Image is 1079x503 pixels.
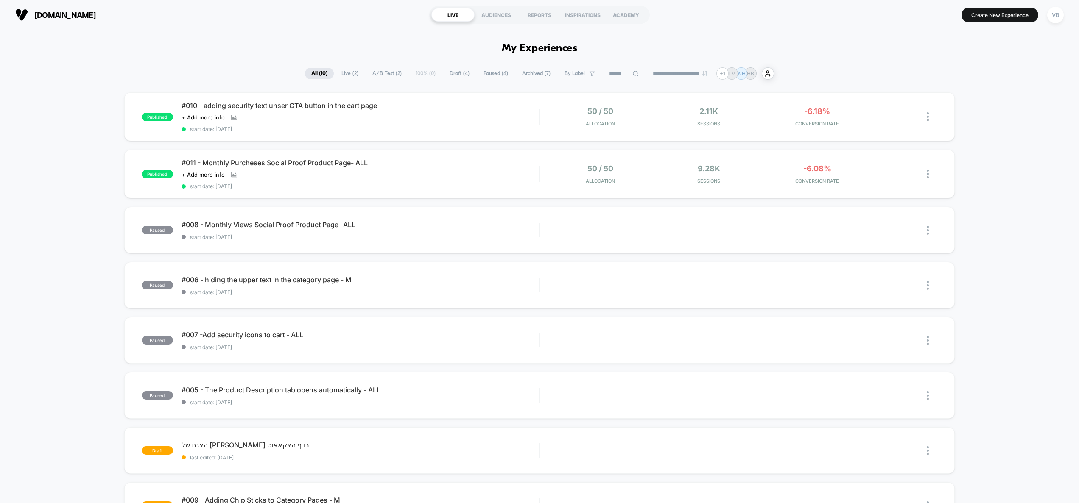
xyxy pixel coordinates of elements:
span: start date: [DATE] [182,289,539,295]
span: Sessions [657,121,761,127]
div: INSPIRATIONS [561,8,604,22]
span: start date: [DATE] [182,344,539,350]
span: הצגת של [PERSON_NAME] בדף הצקאאוט [182,441,539,449]
span: [DOMAIN_NAME] [34,11,96,19]
span: CONVERSION RATE [765,121,869,127]
img: close [927,226,929,235]
p: LM [728,70,736,77]
span: Allocation [586,178,615,184]
span: draft [142,446,173,455]
div: LIVE [431,8,475,22]
span: -6.08% [803,164,831,173]
span: Allocation [586,121,615,127]
span: paused [142,391,173,400]
span: 50 / 50 [587,164,613,173]
div: ACADEMY [604,8,648,22]
span: start date: [DATE] [182,234,539,240]
img: close [927,170,929,178]
span: start date: [DATE] [182,183,539,189]
img: close [927,446,929,455]
div: AUDIENCES [475,8,518,22]
span: #005 - The Product Description tab opens automatically - ALL [182,386,539,394]
span: #007 -Add security icons to cart - ALL [182,331,539,339]
h1: My Experiences [502,42,578,55]
img: end [702,71,707,76]
span: last edited: [DATE] [182,454,539,461]
span: 2.11k [699,107,718,116]
span: Archived ( 7 ) [516,68,557,79]
img: close [927,391,929,400]
img: close [927,281,929,290]
p: HB [747,70,754,77]
img: close [927,336,929,345]
span: 50 / 50 [587,107,613,116]
span: start date: [DATE] [182,399,539,406]
span: CONVERSION RATE [765,178,869,184]
span: #008 - Monthly Views Social Proof Product Page- ALL [182,220,539,229]
span: Draft ( 4 ) [443,68,476,79]
div: VB [1047,7,1064,23]
button: [DOMAIN_NAME] [13,8,98,22]
span: start date: [DATE] [182,126,539,132]
span: Live ( 2 ) [335,68,365,79]
span: All ( 10 ) [305,68,334,79]
span: Sessions [657,178,761,184]
span: paused [142,226,173,234]
span: By Label [565,70,585,77]
span: published [142,170,173,178]
p: WH [737,70,746,77]
img: Visually logo [15,8,28,21]
button: VB [1045,6,1066,24]
span: paused [142,336,173,345]
span: + Add more info [182,171,225,178]
span: 9.28k [698,164,720,173]
span: paused [142,281,173,289]
span: -6.18% [804,107,830,116]
span: #006 - hiding the upper text in the category page - M [182,275,539,284]
button: Create New Experience [962,8,1038,22]
span: A/B Test ( 2 ) [366,68,408,79]
img: close [927,112,929,121]
div: + 1 [716,67,729,80]
span: #011 - Monthly Purcheses Social Proof Product Page- ALL [182,158,539,167]
span: published [142,113,173,121]
div: REPORTS [518,8,561,22]
span: Paused ( 4 ) [477,68,514,79]
span: #010 - adding security text unser CTA button in the cart page [182,101,539,110]
span: + Add more info [182,114,225,121]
